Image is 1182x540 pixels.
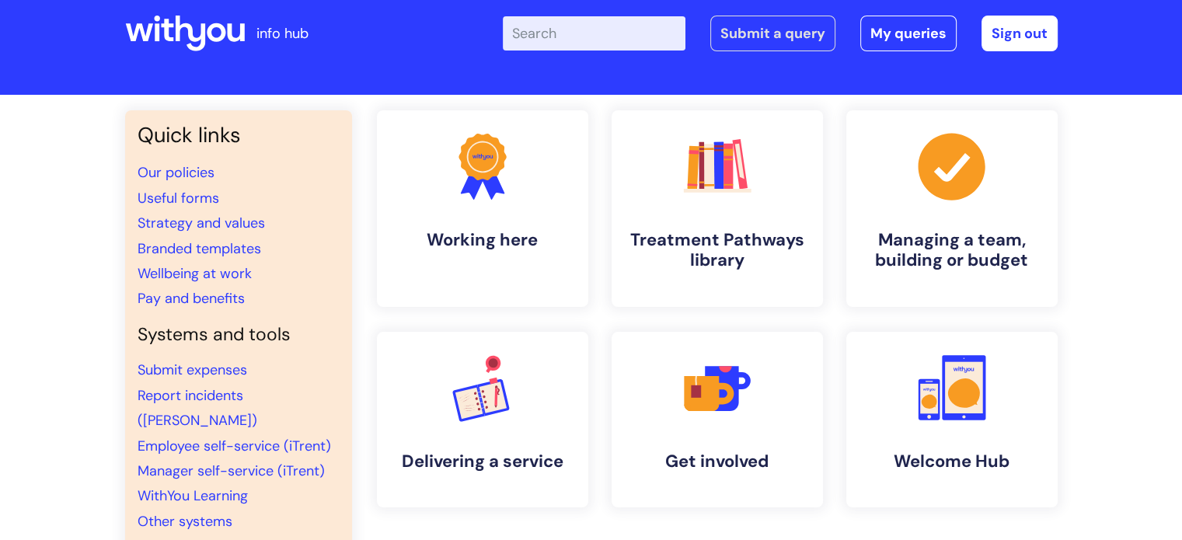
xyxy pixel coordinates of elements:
h4: Managing a team, building or budget [859,230,1045,271]
a: Delivering a service [377,332,588,507]
a: Working here [377,110,588,307]
a: Submit a query [710,16,835,51]
h4: Delivering a service [389,451,576,472]
a: Welcome Hub [846,332,1058,507]
a: Submit expenses [138,361,247,379]
a: Sign out [982,16,1058,51]
input: Search [503,16,685,51]
a: Employee self-service (iTrent) [138,437,331,455]
a: Manager self-service (iTrent) [138,462,325,480]
h4: Get involved [624,451,811,472]
h4: Treatment Pathways library [624,230,811,271]
a: Pay and benefits [138,289,245,308]
h4: Working here [389,230,576,250]
a: Report incidents ([PERSON_NAME]) [138,386,257,430]
a: Wellbeing at work [138,264,252,283]
a: Branded templates [138,239,261,258]
a: Managing a team, building or budget [846,110,1058,307]
p: info hub [256,21,309,46]
h4: Systems and tools [138,324,340,346]
a: Get involved [612,332,823,507]
a: Strategy and values [138,214,265,232]
a: WithYou Learning [138,486,248,505]
a: My queries [860,16,957,51]
div: | - [503,16,1058,51]
a: Useful forms [138,189,219,207]
a: Our policies [138,163,214,182]
a: Other systems [138,512,232,531]
h4: Welcome Hub [859,451,1045,472]
a: Treatment Pathways library [612,110,823,307]
h3: Quick links [138,123,340,148]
